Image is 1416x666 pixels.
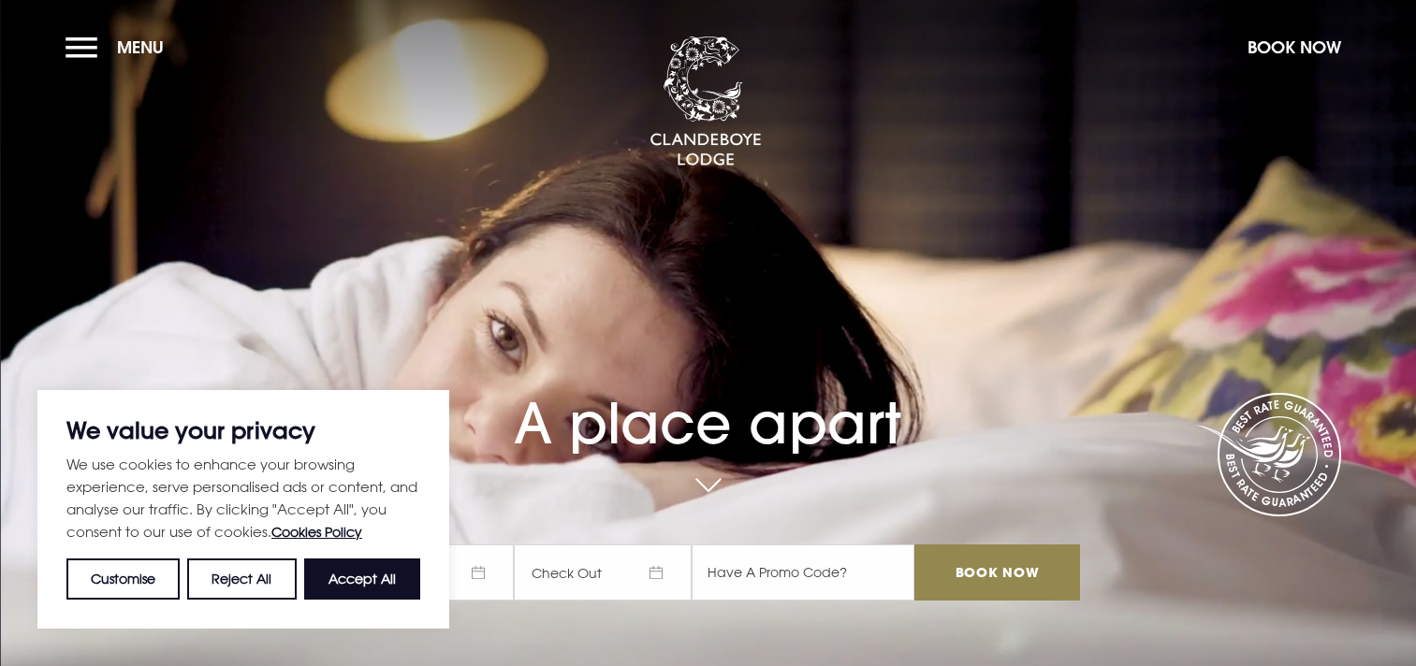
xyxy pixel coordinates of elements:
input: Have A Promo Code? [692,544,914,601]
h1: A place apart [336,349,1079,456]
button: Customise [66,558,180,600]
button: Accept All [304,558,420,600]
div: We value your privacy [37,390,449,629]
img: Clandeboye Lodge [650,36,762,167]
input: Book Now [914,544,1079,601]
span: Check Out [514,544,692,601]
p: We value your privacy [66,419,420,442]
a: Cookies Policy [271,524,362,540]
button: Reject All [187,558,296,600]
button: Book Now [1238,27,1350,67]
span: Menu [117,36,164,58]
button: Menu [66,27,173,67]
p: We use cookies to enhance your browsing experience, serve personalised ads or content, and analys... [66,453,420,543]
